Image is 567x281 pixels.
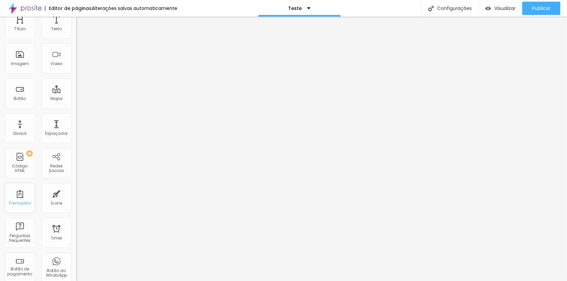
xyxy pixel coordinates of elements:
span: Visualizar [494,6,516,11]
div: Formulário [9,201,31,206]
button: Visualizar [479,2,522,15]
div: Botão de pagamento [7,267,33,276]
div: Título [14,27,26,31]
div: Divisor [13,131,27,136]
button: Publicar [522,2,560,15]
div: Editor de páginas [45,6,92,11]
div: Vídeo [50,61,62,66]
div: Imagem [11,61,29,66]
div: Mapa [50,96,62,101]
div: Redes Sociais [43,164,69,173]
div: Botão do WhatsApp [43,268,69,278]
div: Espaçador [45,131,68,136]
div: Timer [51,236,62,240]
img: view-1.svg [485,6,491,11]
div: Botão [14,96,26,101]
div: Código HTML [7,164,33,173]
iframe: Editor [76,17,567,281]
img: Icone [428,6,434,11]
div: Texto [51,27,62,31]
p: Teste [288,6,302,11]
div: Perguntas frequentes [7,234,33,243]
div: Alterações salvas automaticamente [92,6,177,11]
div: Ícone [51,201,62,206]
span: Publicar [532,6,550,11]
